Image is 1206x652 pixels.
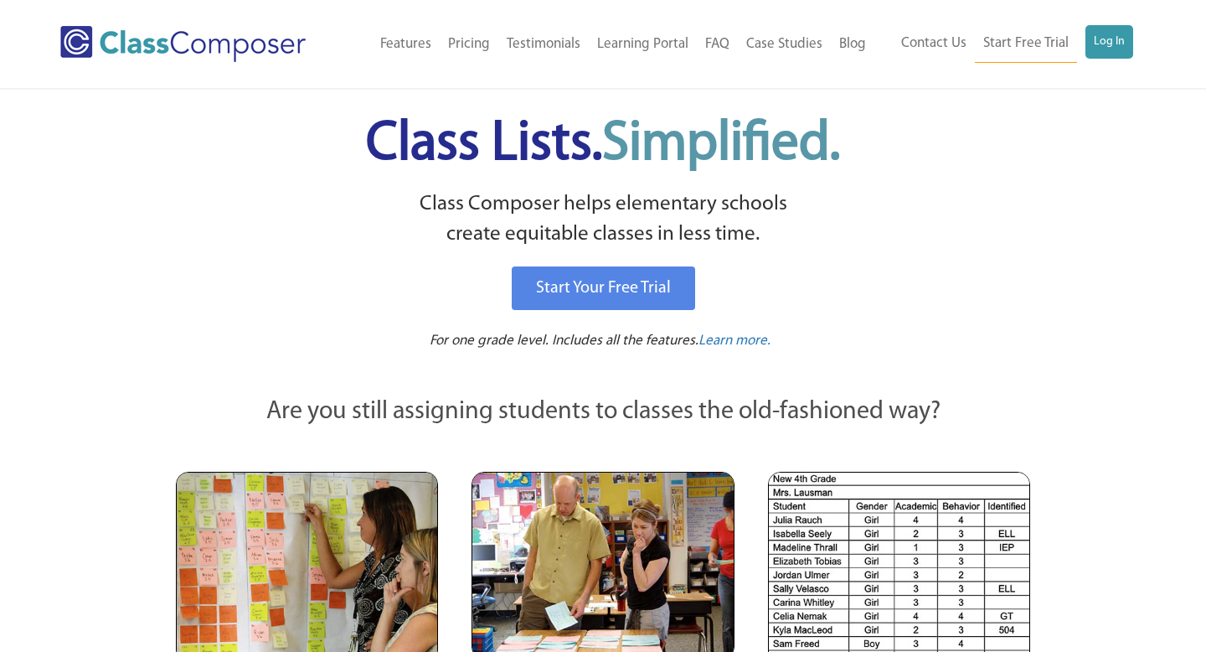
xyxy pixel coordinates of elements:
[893,25,975,62] a: Contact Us
[589,26,697,63] a: Learning Portal
[512,266,695,310] a: Start Your Free Trial
[602,117,840,172] span: Simplified.
[697,26,738,63] a: FAQ
[344,26,874,63] nav: Header Menu
[975,25,1077,63] a: Start Free Trial
[173,189,1033,251] p: Class Composer helps elementary schools create equitable classes in less time.
[440,26,498,63] a: Pricing
[738,26,831,63] a: Case Studies
[498,26,589,63] a: Testimonials
[698,334,770,348] span: Learn more.
[1085,25,1133,59] a: Log In
[698,331,770,352] a: Learn more.
[874,25,1133,63] nav: Header Menu
[536,280,671,297] span: Start Your Free Trial
[831,26,874,63] a: Blog
[430,334,698,348] span: For one grade level. Includes all the features.
[176,394,1030,431] p: Are you still assigning students to classes the old-fashioned way?
[60,26,306,62] img: Class Composer
[372,26,440,63] a: Features
[366,117,840,172] span: Class Lists.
